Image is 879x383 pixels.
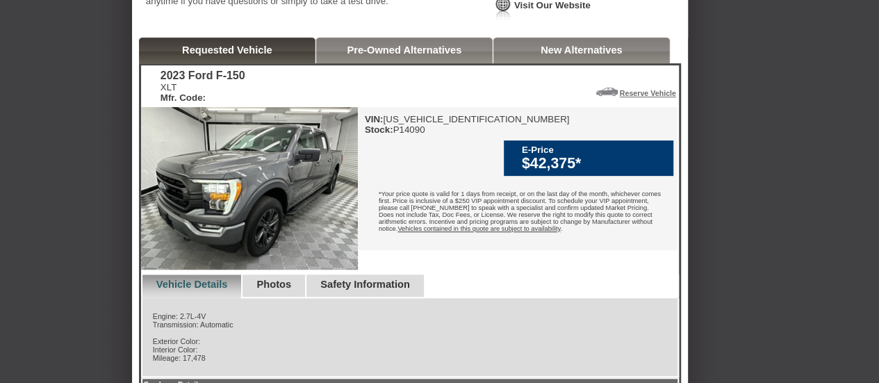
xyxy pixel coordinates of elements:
[182,44,272,56] a: Requested Vehicle
[161,82,245,103] div: XLT
[541,44,623,56] a: New Alternatives
[365,114,570,135] div: [US_VEHICLE_IDENTIFICATION_NUMBER] P14090
[596,88,618,96] img: Icon_ReserveVehicleCar.png
[522,145,666,155] div: E-Price
[522,155,666,172] div: $42,375*
[156,279,228,290] a: Vehicle Details
[320,279,410,290] a: Safety Information
[161,70,245,82] div: 2023 Ford F-150
[620,89,676,97] a: Reserve Vehicle
[365,114,384,124] b: VIN:
[397,225,560,232] u: Vehicles contained in this quote are subject to availability
[347,44,461,56] a: Pre-Owned Alternatives
[365,124,393,135] b: Stock:
[141,298,679,377] div: Engine: 2.7L-4V Transmission: Automatic Exterior Color: Interior Color: Mileage: 17,478
[256,279,291,290] a: Photos
[141,107,358,270] img: 2023 Ford F-150
[358,180,677,246] div: *Your price quote is valid for 1 days from receipt, or on the last day of the month, whichever co...
[161,92,206,103] b: Mfr. Code:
